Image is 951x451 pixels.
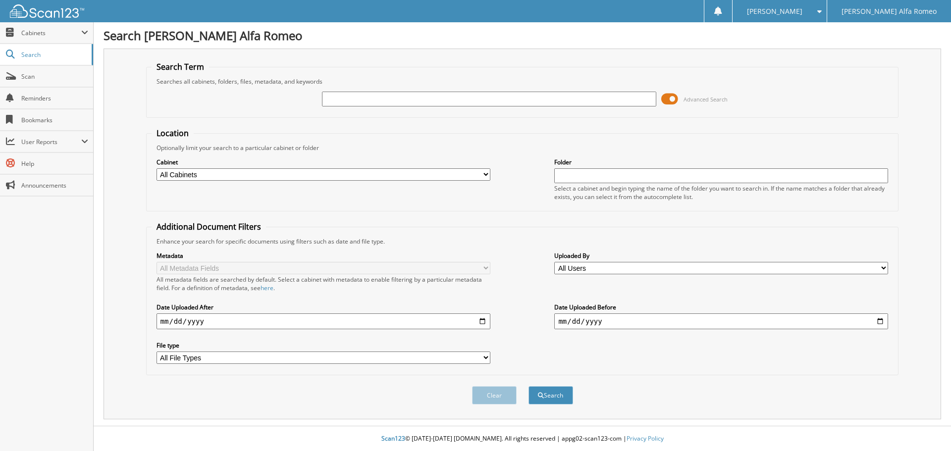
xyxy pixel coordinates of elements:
input: start [157,313,490,329]
label: Cabinet [157,158,490,166]
span: User Reports [21,138,81,146]
span: Scan [21,72,88,81]
div: Enhance your search for specific documents using filters such as date and file type. [152,237,894,246]
span: [PERSON_NAME] Alfa Romeo [842,8,937,14]
div: © [DATE]-[DATE] [DOMAIN_NAME]. All rights reserved | appg02-scan123-com | [94,427,951,451]
label: Metadata [157,251,490,260]
label: Uploaded By [554,251,888,260]
div: All metadata fields are searched by default. Select a cabinet with metadata to enable filtering b... [157,275,490,292]
span: Scan123 [381,434,405,443]
span: Reminders [21,94,88,102]
button: Clear [472,386,517,404]
img: scan123-logo-white.svg [10,4,84,18]
span: Cabinets [21,29,81,37]
legend: Additional Document Filters [152,221,266,232]
label: Date Uploaded After [157,303,490,311]
h1: Search [PERSON_NAME] Alfa Romeo [104,27,941,44]
span: Help [21,159,88,168]
div: Select a cabinet and begin typing the name of the folder you want to search in. If the name match... [554,184,888,201]
button: Search [528,386,573,404]
a: here [261,284,273,292]
input: end [554,313,888,329]
div: Optionally limit your search to a particular cabinet or folder [152,144,894,152]
label: File type [157,341,490,350]
label: Folder [554,158,888,166]
legend: Search Term [152,61,209,72]
label: Date Uploaded Before [554,303,888,311]
span: Announcements [21,181,88,190]
span: [PERSON_NAME] [747,8,802,14]
span: Bookmarks [21,116,88,124]
div: Searches all cabinets, folders, files, metadata, and keywords [152,77,894,86]
a: Privacy Policy [627,434,664,443]
span: Search [21,50,87,59]
span: Advanced Search [684,96,728,103]
legend: Location [152,128,194,139]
